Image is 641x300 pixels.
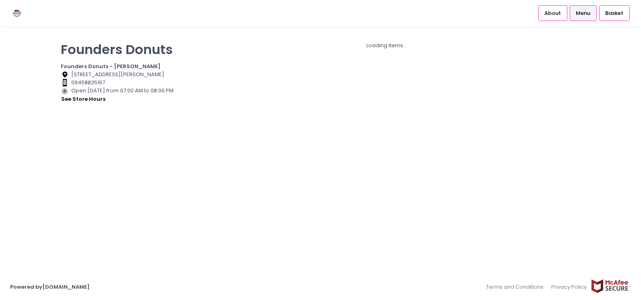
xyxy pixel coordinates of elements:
a: Privacy Policy [548,279,591,295]
img: logo [10,6,24,20]
span: Basket [605,9,623,17]
div: [STREET_ADDRESS][PERSON_NAME] [61,71,183,79]
img: mcafee-secure [591,279,631,293]
a: Menu [570,5,597,21]
div: Loading items... [193,42,580,50]
b: Founders Donuts - [PERSON_NAME] [61,62,161,70]
a: About [538,5,567,21]
div: Open [DATE] from 07:00 AM to 08:00 PM [61,87,183,104]
span: About [544,9,561,17]
span: Menu [576,9,590,17]
a: Terms and Conditions [486,279,548,295]
button: see store hours [61,95,106,104]
p: Founders Donuts [61,42,183,57]
div: 09458825167 [61,79,183,87]
a: Powered by[DOMAIN_NAME] [10,283,90,291]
